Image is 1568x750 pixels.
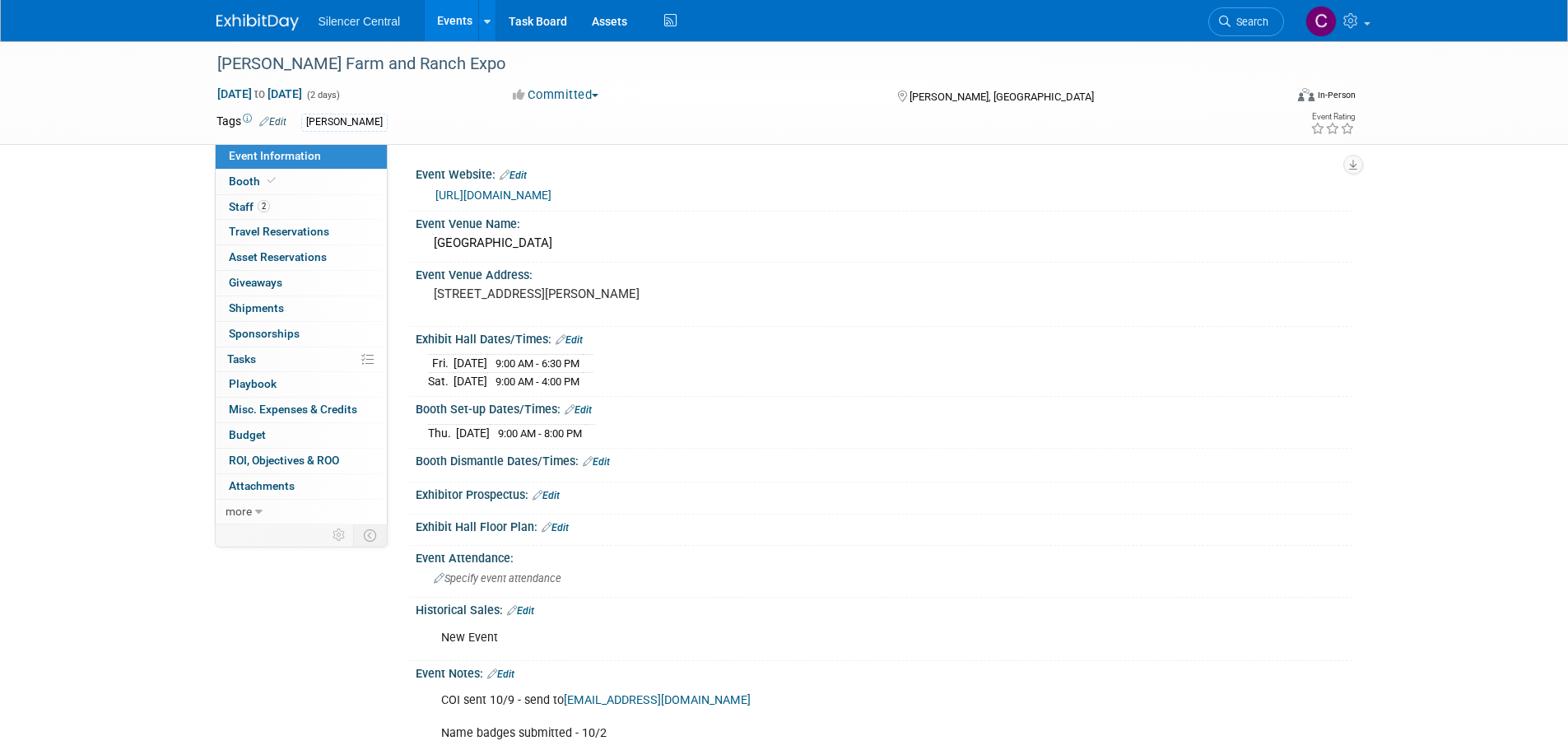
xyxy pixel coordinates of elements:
td: Tags [216,113,286,132]
a: Asset Reservations [216,245,387,270]
td: Fri. [428,355,454,373]
i: Booth reservation complete [268,176,276,185]
td: Toggle Event Tabs [353,524,387,546]
div: [GEOGRAPHIC_DATA] [428,231,1340,256]
span: Travel Reservations [229,225,329,238]
td: Personalize Event Tab Strip [325,524,354,546]
div: [PERSON_NAME] [301,114,388,131]
span: Asset Reservations [229,250,327,263]
td: Thu. [428,425,456,442]
div: Event Venue Name: [416,212,1352,232]
span: Staff [229,200,270,213]
div: Exhibit Hall Dates/Times: [416,327,1352,348]
span: Shipments [229,301,284,314]
a: [EMAIL_ADDRESS][DOMAIN_NAME] [564,693,751,707]
a: Event Information [216,144,387,169]
a: Edit [259,116,286,128]
a: Budget [216,423,387,448]
a: Edit [556,334,583,346]
span: to [252,87,268,100]
a: Edit [583,456,610,468]
span: ROI, Objectives & ROO [229,454,339,467]
td: [DATE] [454,373,487,390]
span: Event Information [229,149,321,162]
td: [DATE] [456,425,490,442]
a: Sponsorships [216,322,387,347]
div: New Event [430,622,1171,655]
img: Format-Inperson.png [1298,88,1314,101]
span: 2 [258,200,270,212]
span: Booth [229,175,279,188]
div: In-Person [1317,89,1356,101]
img: ExhibitDay [216,14,299,30]
span: 9:00 AM - 6:30 PM [496,357,579,370]
span: Budget [229,428,266,441]
span: Attachments [229,479,295,492]
a: [URL][DOMAIN_NAME] [435,189,551,202]
a: Travel Reservations [216,220,387,245]
a: Staff2 [216,195,387,220]
span: Search [1231,16,1268,28]
button: Committed [507,86,605,104]
span: Tasks [227,352,256,366]
a: Attachments [216,474,387,499]
span: (2 days) [305,90,340,100]
img: Cade Cox [1305,6,1337,37]
span: more [226,505,252,518]
span: Specify event attendance [434,572,561,585]
div: Booth Set-up Dates/Times: [416,397,1352,418]
span: Giveaways [229,276,282,289]
a: Playbook [216,372,387,397]
div: Event Format [1187,86,1356,110]
a: Search [1208,7,1284,36]
span: Playbook [229,377,277,390]
a: Edit [565,404,592,416]
a: Misc. Expenses & Credits [216,398,387,422]
a: Edit [507,605,534,617]
div: [PERSON_NAME] Farm and Ranch Expo [212,49,1259,79]
a: Tasks [216,347,387,372]
div: Booth Dismantle Dates/Times: [416,449,1352,470]
div: Exhibitor Prospectus: [416,482,1352,504]
a: Shipments [216,296,387,321]
a: Giveaways [216,271,387,296]
div: Event Venue Address: [416,263,1352,283]
span: 9:00 AM - 4:00 PM [496,375,579,388]
td: Sat. [428,373,454,390]
div: Historical Sales: [416,598,1352,619]
a: Edit [500,170,527,181]
span: 9:00 AM - 8:00 PM [498,427,582,440]
div: Event Website: [416,162,1352,184]
span: [DATE] [DATE] [216,86,303,101]
span: Sponsorships [229,327,300,340]
a: Edit [533,490,560,501]
div: COI sent 10/9 - send to Name badges submitted - 10/2 [430,684,1171,750]
a: Edit [542,522,569,533]
a: ROI, Objectives & ROO [216,449,387,473]
td: [DATE] [454,355,487,373]
span: Silencer Central [319,15,401,28]
a: Edit [487,668,514,680]
span: Misc. Expenses & Credits [229,403,357,416]
div: Event Notes: [416,661,1352,682]
a: more [216,500,387,524]
div: Event Attendance: [416,546,1352,566]
pre: [STREET_ADDRESS][PERSON_NAME] [434,286,788,301]
div: Event Rating [1310,113,1355,121]
div: Exhibit Hall Floor Plan: [416,515,1352,536]
a: Booth [216,170,387,194]
span: [PERSON_NAME], [GEOGRAPHIC_DATA] [910,91,1094,103]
